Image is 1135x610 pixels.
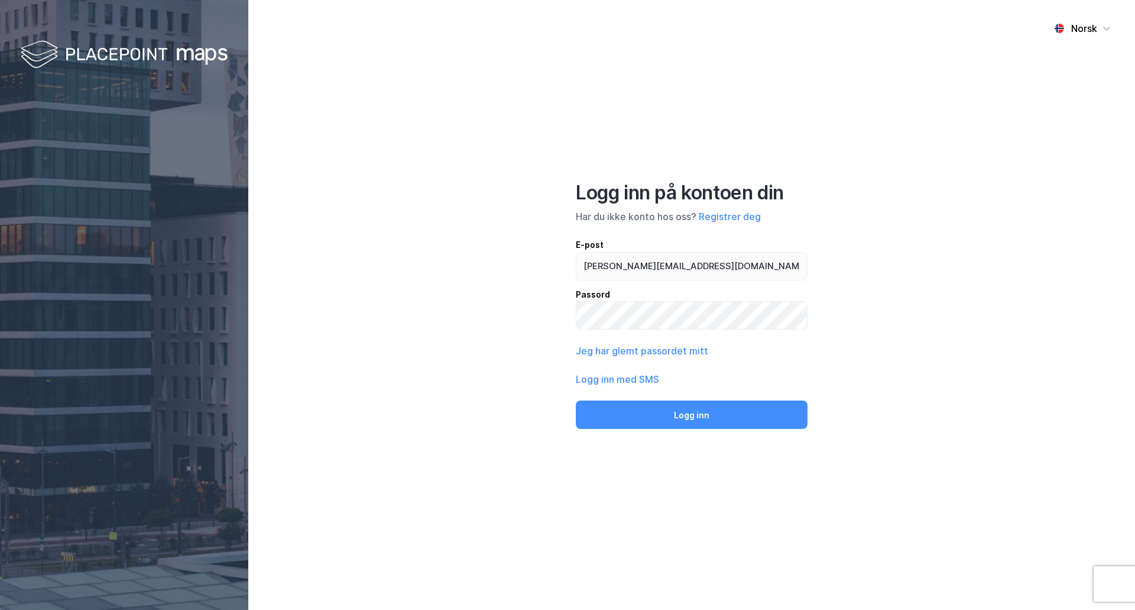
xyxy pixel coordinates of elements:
[576,288,808,302] div: Passord
[576,209,808,224] div: Har du ikke konto hos oss?
[1071,21,1097,35] div: Norsk
[699,209,761,224] button: Registrer deg
[576,181,808,205] div: Logg inn på kontoen din
[576,238,808,252] div: E-post
[576,344,708,358] button: Jeg har glemt passordet mitt
[1076,553,1135,610] iframe: Chat Widget
[576,401,808,429] button: Logg inn
[576,372,659,386] button: Logg inn med SMS
[21,38,228,73] img: logo-white.f07954bde2210d2a523dddb988cd2aa7.svg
